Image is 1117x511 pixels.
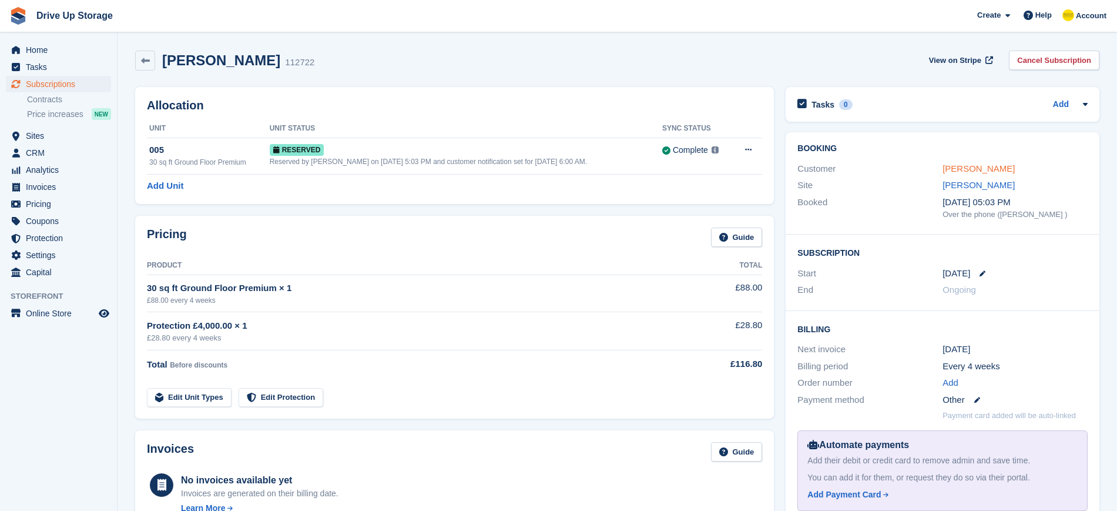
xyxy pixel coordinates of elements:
[797,343,942,356] div: Next invoice
[6,213,111,229] a: menu
[92,108,111,120] div: NEW
[6,76,111,92] a: menu
[797,144,1088,153] h2: Booking
[6,128,111,144] a: menu
[942,343,1088,356] div: [DATE]
[1062,9,1074,21] img: Crispin Vitoria
[147,179,183,193] a: Add Unit
[26,196,96,212] span: Pricing
[6,179,111,195] a: menu
[942,376,958,390] a: Add
[797,360,942,373] div: Billing period
[924,51,995,70] a: View on Stripe
[147,332,668,344] div: £28.80 every 4 weeks
[147,282,668,295] div: 30 sq ft Ground Floor Premium × 1
[162,52,280,68] h2: [PERSON_NAME]
[673,144,708,156] div: Complete
[26,128,96,144] span: Sites
[270,119,662,138] th: Unit Status
[977,9,1001,21] span: Create
[1035,9,1052,21] span: Help
[6,264,111,280] a: menu
[27,108,111,121] a: Price increases NEW
[149,157,270,168] div: 30 sq ft Ground Floor Premium
[6,59,111,75] a: menu
[929,55,981,66] span: View on Stripe
[807,472,1078,484] div: You can add it for them, or request they do so via their portal.
[270,144,324,156] span: Reserved
[147,442,194,462] h2: Invoices
[807,489,881,501] div: Add Payment Card
[6,145,111,161] a: menu
[147,319,668,333] div: Protection £4,000.00 × 1
[668,358,762,371] div: £116.80
[942,285,976,295] span: Ongoing
[942,180,1015,190] a: [PERSON_NAME]
[662,119,732,138] th: Sync Status
[27,94,111,105] a: Contracts
[942,163,1015,173] a: [PERSON_NAME]
[147,119,270,138] th: Unit
[668,312,762,350] td: £28.80
[1053,98,1069,112] a: Add
[97,306,111,320] a: Preview store
[807,489,1073,501] a: Add Payment Card
[942,410,1076,422] p: Payment card added will be auto-linked
[797,162,942,176] div: Customer
[170,361,227,369] span: Before discounts
[797,393,942,407] div: Payment method
[26,76,96,92] span: Subscriptions
[811,99,834,110] h2: Tasks
[285,56,314,69] div: 112722
[149,143,270,157] div: 005
[26,305,96,322] span: Online Store
[6,305,111,322] a: menu
[1009,51,1099,70] a: Cancel Subscription
[807,455,1078,467] div: Add their debit or credit card to remove admin and save time.
[26,179,96,195] span: Invoices
[712,146,719,153] img: icon-info-grey-7440780725fd019a000dd9b08b2336e03edf1995a4989e88bcd33f0948082b44.svg
[6,247,111,263] a: menu
[26,247,96,263] span: Settings
[797,179,942,192] div: Site
[181,487,338,500] div: Invoices are generated on their billing date.
[26,162,96,178] span: Analytics
[942,393,1088,407] div: Other
[181,473,338,487] div: No invoices available yet
[797,246,1088,258] h2: Subscription
[6,162,111,178] a: menu
[942,209,1088,221] div: Over the phone ([PERSON_NAME] )
[26,42,96,58] span: Home
[668,275,762,312] td: £88.00
[711,442,763,462] a: Guide
[797,196,942,221] div: Booked
[942,196,1088,209] div: [DATE] 05:03 PM
[147,359,167,369] span: Total
[6,196,111,212] a: menu
[26,230,96,246] span: Protection
[239,388,323,408] a: Edit Protection
[147,99,762,112] h2: Allocation
[26,213,96,229] span: Coupons
[147,228,187,247] h2: Pricing
[26,59,96,75] span: Tasks
[26,145,96,161] span: CRM
[1076,10,1106,22] span: Account
[797,376,942,390] div: Order number
[11,290,117,302] span: Storefront
[839,99,853,110] div: 0
[668,256,762,275] th: Total
[942,267,970,280] time: 2025-10-17 00:00:00 UTC
[797,267,942,280] div: Start
[797,283,942,297] div: End
[147,256,668,275] th: Product
[26,264,96,280] span: Capital
[270,156,662,167] div: Reserved by [PERSON_NAME] on [DATE] 5:03 PM and customer notification set for [DATE] 6:00 AM.
[711,228,763,247] a: Guide
[6,42,111,58] a: menu
[6,230,111,246] a: menu
[27,109,83,120] span: Price increases
[942,360,1088,373] div: Every 4 weeks
[797,323,1088,335] h2: Billing
[32,6,118,25] a: Drive Up Storage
